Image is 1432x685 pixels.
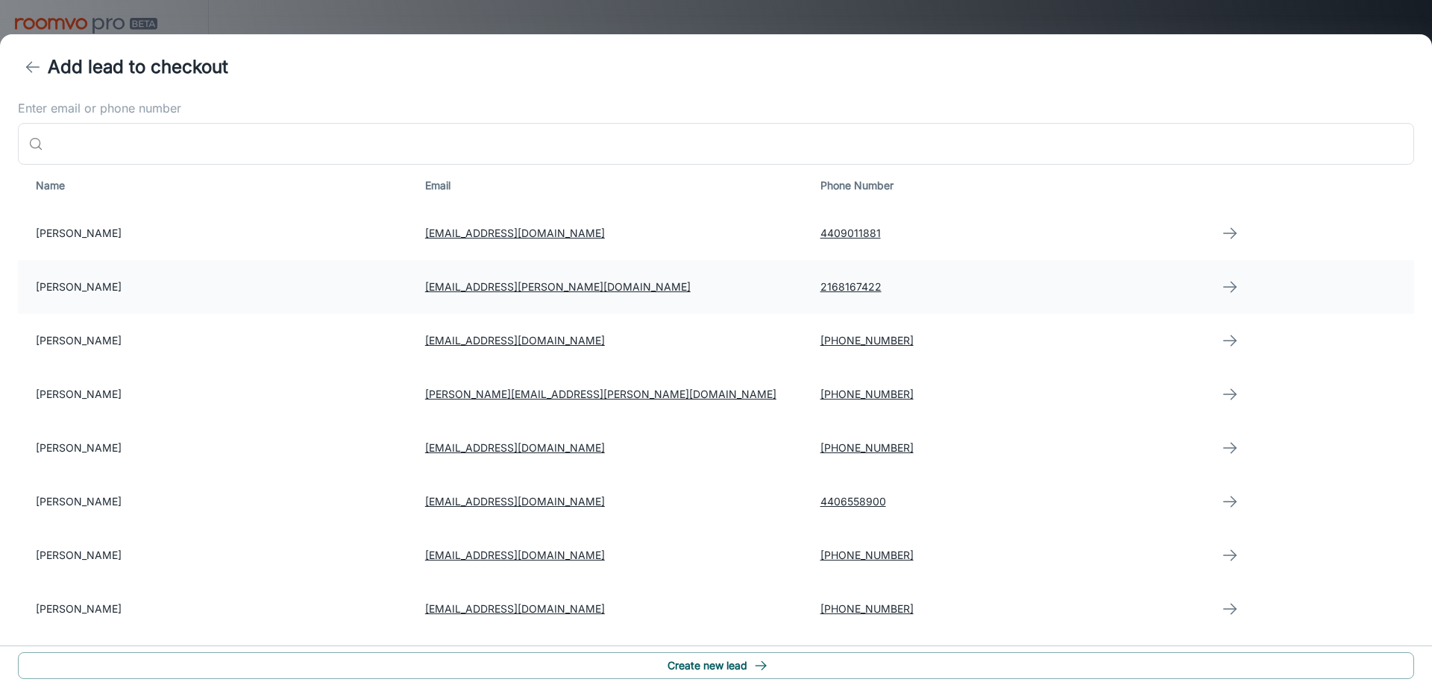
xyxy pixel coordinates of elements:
td: [PERSON_NAME] [18,475,413,528]
td: [PERSON_NAME] [18,421,413,475]
a: [PHONE_NUMBER] [820,602,914,615]
td: [PERSON_NAME] [18,528,413,582]
a: [EMAIL_ADDRESS][PERSON_NAME][DOMAIN_NAME] [425,280,691,293]
td: [PERSON_NAME] [18,367,413,421]
a: [EMAIL_ADDRESS][DOMAIN_NAME] [425,441,605,454]
a: [PERSON_NAME][EMAIL_ADDRESS][PERSON_NAME][DOMAIN_NAME] [425,388,776,400]
a: [EMAIL_ADDRESS][DOMAIN_NAME] [425,602,605,615]
label: Enter email or phone number [18,100,1414,117]
button: back [18,52,48,82]
td: [PERSON_NAME] [18,314,413,367]
a: 4409011881 [820,227,881,239]
td: [PERSON_NAME] [18,260,413,314]
a: [PHONE_NUMBER] [820,334,914,347]
a: 4406558900 [820,495,886,508]
h4: Add lead to checkout [48,54,228,81]
a: [EMAIL_ADDRESS][DOMAIN_NAME] [425,334,605,347]
td: [PERSON_NAME] [18,206,413,260]
a: [PHONE_NUMBER] [820,549,914,561]
a: [PHONE_NUMBER] [820,441,914,454]
a: 2168167422 [820,280,882,293]
a: [EMAIL_ADDRESS][DOMAIN_NAME] [425,227,605,239]
th: Phone Number [808,165,1204,206]
a: [EMAIL_ADDRESS][DOMAIN_NAME] [425,495,605,508]
th: Name [18,165,413,206]
a: [EMAIL_ADDRESS][DOMAIN_NAME] [425,549,605,561]
th: Email [413,165,808,206]
button: Create new lead [18,652,1414,679]
a: [PHONE_NUMBER] [820,388,914,400]
td: [PERSON_NAME] [18,582,413,636]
